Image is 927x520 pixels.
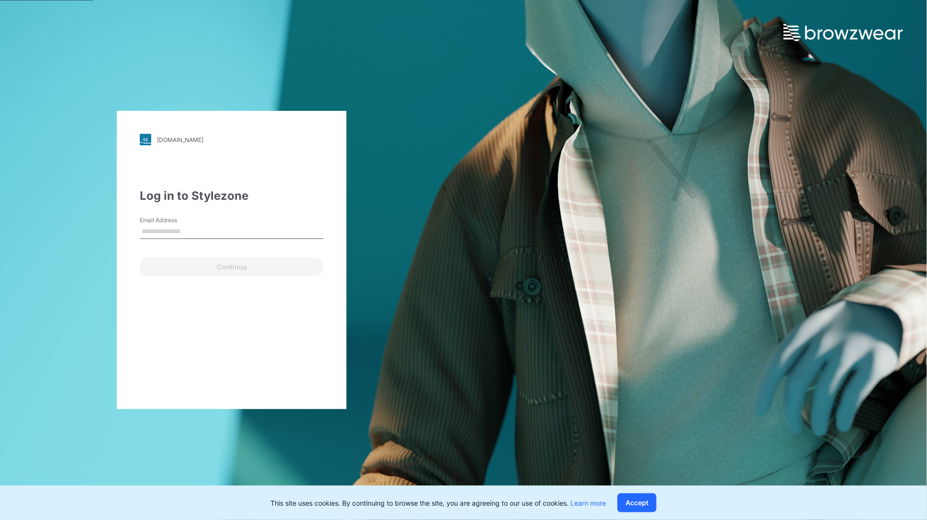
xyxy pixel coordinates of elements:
[617,493,657,512] button: Accept
[140,134,151,145] img: stylezone-logo.562084cfcfab977791bfbf7441f1a819.svg
[783,24,903,41] img: browzwear-logo.e42bd6dac1945053ebaf764b6aa21510.svg
[157,136,203,143] div: [DOMAIN_NAME]
[140,187,324,205] div: Log in to Stylezone
[270,498,606,508] p: This site uses cookies. By continuing to browse the site, you are agreeing to our use of cookies.
[140,216,207,225] label: Email Address
[570,499,606,507] a: Learn more
[140,134,324,145] a: [DOMAIN_NAME]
